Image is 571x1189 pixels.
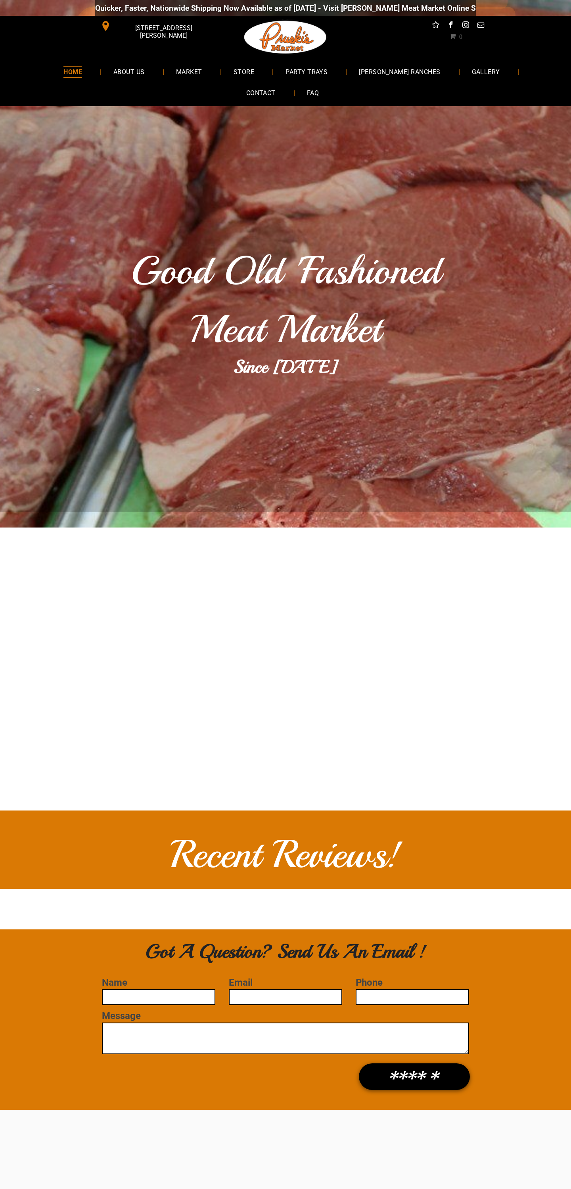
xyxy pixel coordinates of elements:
a: CONTACT [234,82,287,103]
label: Email [229,977,342,988]
img: Pruski-s+Market+HQ+Logo2-259w.png [243,16,328,59]
a: MARKET [164,61,214,82]
b: Since [DATE] [234,356,337,378]
label: Phone [356,977,469,988]
span: [STREET_ADDRESS][PERSON_NAME] [113,20,215,43]
span: Good Old 'Fashioned Meat Market [131,246,441,354]
a: email [476,20,486,32]
a: ABOUT US [102,61,157,82]
a: facebook [446,20,456,32]
a: Social network [431,20,441,32]
a: PARTY TRAYS [274,61,339,82]
label: Message [102,1010,469,1021]
a: instagram [461,20,471,32]
a: GALLERY [460,61,512,82]
a: HOME [52,61,94,82]
a: [STREET_ADDRESS][PERSON_NAME] [95,20,217,32]
span: Recent Reviews! [171,830,401,879]
span: 0 [459,33,462,39]
a: [PERSON_NAME] RANCHES [347,61,452,82]
label: Name [102,977,215,988]
a: STORE [222,61,266,82]
a: FAQ [295,82,331,103]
